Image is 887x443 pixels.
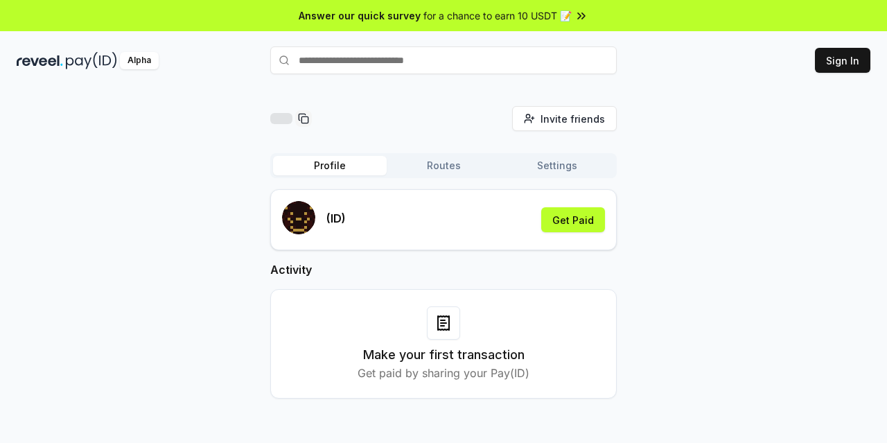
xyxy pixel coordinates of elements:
h2: Activity [270,261,617,278]
h3: Make your first transaction [363,345,525,365]
button: Sign In [815,48,870,73]
button: Profile [273,156,387,175]
div: Alpha [120,52,159,69]
button: Settings [500,156,614,175]
span: Invite friends [541,112,605,126]
img: pay_id [66,52,117,69]
img: reveel_dark [17,52,63,69]
button: Get Paid [541,207,605,232]
p: Get paid by sharing your Pay(ID) [358,365,529,381]
button: Routes [387,156,500,175]
p: (ID) [326,210,346,227]
span: for a chance to earn 10 USDT 📝 [423,8,572,23]
span: Answer our quick survey [299,8,421,23]
button: Invite friends [512,106,617,131]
